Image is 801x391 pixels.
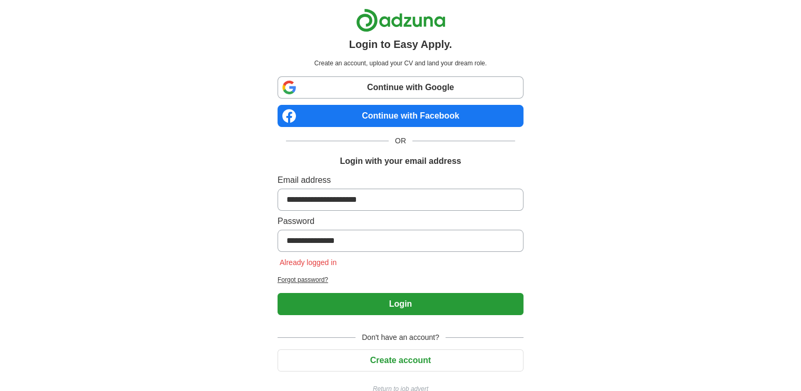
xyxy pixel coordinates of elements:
button: Create account [278,349,523,372]
a: Continue with Google [278,76,523,99]
a: Forgot password? [278,275,523,285]
span: Already logged in [278,258,339,267]
button: Login [278,293,523,315]
img: Adzuna logo [356,8,446,32]
h1: Login with your email address [340,155,461,168]
span: Don't have an account? [355,332,446,343]
label: Password [278,215,523,228]
a: Continue with Facebook [278,105,523,127]
span: OR [389,135,412,146]
p: Create an account, upload your CV and land your dream role. [280,58,521,68]
h1: Login to Easy Apply. [349,36,452,52]
label: Email address [278,174,523,187]
a: Create account [278,356,523,365]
